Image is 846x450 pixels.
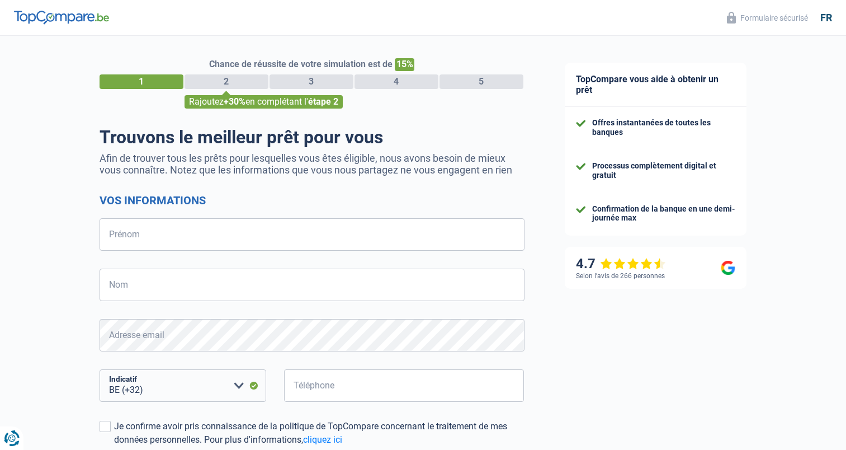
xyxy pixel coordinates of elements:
span: 15% [395,58,414,71]
div: Processus complètement digital et gratuit [592,161,735,180]
div: 2 [185,74,268,89]
div: Selon l’avis de 266 personnes [576,272,665,280]
div: Confirmation de la banque en une demi-journée max [592,204,735,223]
div: 4 [355,74,438,89]
button: Formulaire sécurisé [720,8,815,27]
span: étape 2 [308,96,338,107]
div: 1 [100,74,183,89]
input: 401020304 [284,369,524,402]
span: Chance de réussite de votre simulation est de [209,59,393,69]
div: TopCompare vous aide à obtenir un prêt [565,63,746,107]
div: fr [820,12,832,24]
a: cliquez ici [303,434,342,445]
h2: Vos informations [100,194,524,207]
div: Offres instantanées de toutes les banques [592,118,735,137]
p: Afin de trouver tous les prêts pour lesquelles vous êtes éligible, nous avons besoin de mieux vou... [100,152,524,176]
div: Je confirme avoir pris connaissance de la politique de TopCompare concernant le traitement de mes... [114,420,524,447]
div: Rajoutez en complétant l' [185,95,343,109]
div: 4.7 [576,256,666,272]
img: TopCompare Logo [14,11,109,24]
div: 5 [439,74,523,89]
span: +30% [224,96,245,107]
div: 3 [270,74,353,89]
h1: Trouvons le meilleur prêt pour vous [100,126,524,148]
